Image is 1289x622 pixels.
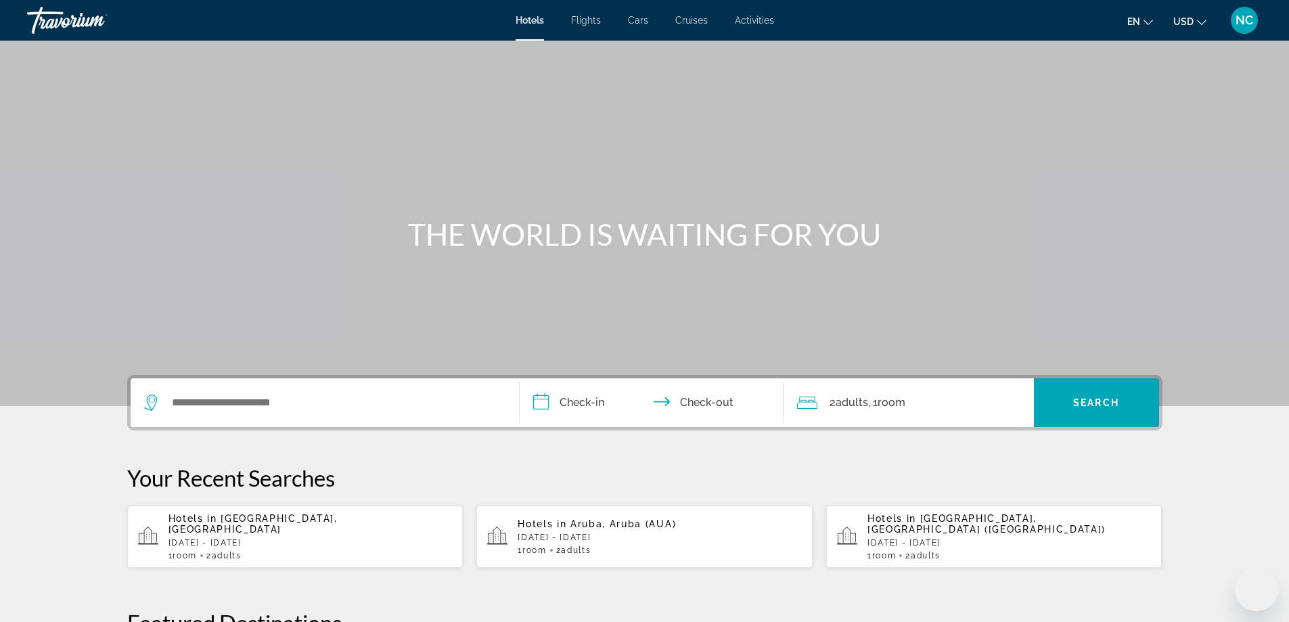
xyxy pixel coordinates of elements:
[878,396,905,409] span: Room
[168,538,453,548] p: [DATE] - [DATE]
[867,513,1106,535] span: [GEOGRAPHIC_DATA], [GEOGRAPHIC_DATA] ([GEOGRAPHIC_DATA])
[127,464,1162,491] p: Your Recent Searches
[1236,14,1253,27] span: NC
[867,538,1152,548] p: [DATE] - [DATE]
[173,551,197,560] span: Room
[675,15,708,26] a: Cruises
[784,378,1034,427] button: Travelers: 2 adults, 0 children
[522,546,547,555] span: Room
[911,551,941,560] span: Adults
[735,15,774,26] a: Activities
[867,513,916,524] span: Hotels in
[556,546,591,555] span: 2
[1173,12,1206,31] button: Change currency
[127,505,463,569] button: Hotels in [GEOGRAPHIC_DATA], [GEOGRAPHIC_DATA][DATE] - [DATE]1Room2Adults
[1073,397,1119,408] span: Search
[570,518,676,529] span: Aruba, Aruba (AUA)
[518,518,566,529] span: Hotels in
[168,513,338,535] span: [GEOGRAPHIC_DATA], [GEOGRAPHIC_DATA]
[391,217,899,252] h1: THE WORLD IS WAITING FOR YOU
[518,533,802,542] p: [DATE] - [DATE]
[1127,16,1140,27] span: en
[212,551,242,560] span: Adults
[628,15,648,26] a: Cars
[561,546,591,555] span: Adults
[476,505,813,569] button: Hotels in Aruba, Aruba (AUA)[DATE] - [DATE]1Room2Adults
[872,551,897,560] span: Room
[826,505,1162,569] button: Hotels in [GEOGRAPHIC_DATA], [GEOGRAPHIC_DATA] ([GEOGRAPHIC_DATA])[DATE] - [DATE]1Room2Adults
[516,15,544,26] a: Hotels
[168,513,217,524] span: Hotels in
[1127,12,1153,31] button: Change language
[520,378,784,427] button: Check in and out dates
[571,15,601,26] a: Flights
[1173,16,1194,27] span: USD
[206,551,242,560] span: 2
[131,378,1159,427] div: Search widget
[27,3,162,38] a: Travorium
[168,551,197,560] span: 1
[868,393,905,412] span: , 1
[1235,568,1278,611] iframe: Button to launch messaging window
[830,393,868,412] span: 2
[1227,6,1262,35] button: User Menu
[836,396,868,409] span: Adults
[905,551,941,560] span: 2
[1034,378,1159,427] button: Search
[518,546,546,555] span: 1
[867,551,896,560] span: 1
